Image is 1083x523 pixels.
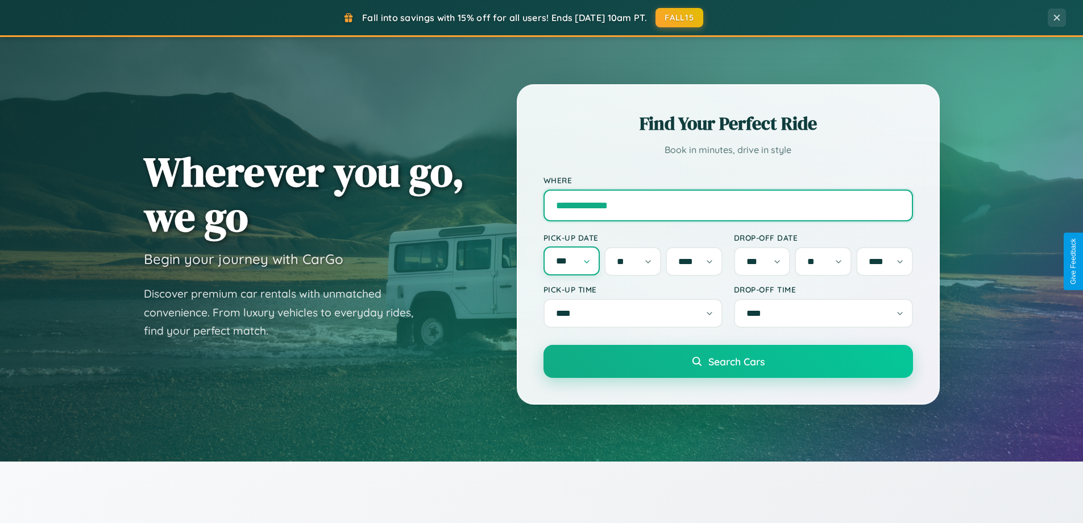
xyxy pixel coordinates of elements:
[708,355,765,368] span: Search Cars
[362,12,647,23] span: Fall into savings with 15% off for all users! Ends [DATE] 10am PT.
[144,149,464,239] h1: Wherever you go, we go
[543,345,913,378] button: Search Cars
[655,8,703,27] button: FALL15
[543,233,723,242] label: Pick-up Date
[144,250,343,267] h3: Begin your journey with CarGo
[543,142,913,158] p: Book in minutes, drive in style
[543,175,913,185] label: Where
[543,111,913,136] h2: Find Your Perfect Ride
[1069,238,1077,285] div: Give Feedback
[543,285,723,294] label: Pick-up Time
[734,233,913,242] label: Drop-off Date
[734,285,913,294] label: Drop-off Time
[144,285,428,340] p: Discover premium car rentals with unmatched convenience. From luxury vehicles to everyday rides, ...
